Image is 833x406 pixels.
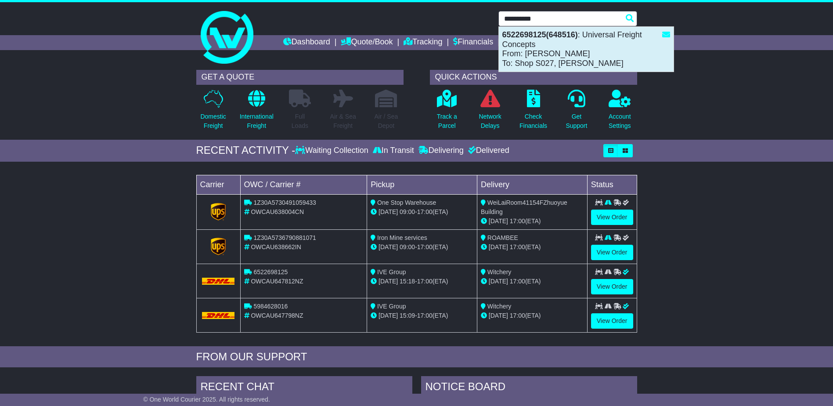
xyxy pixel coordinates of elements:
td: Status [587,175,637,194]
a: View Order [591,279,633,294]
span: OWCAU638004CN [251,208,304,215]
span: OWCAU647812NZ [251,278,303,285]
span: © One World Courier 2025. All rights reserved. [143,396,270,403]
div: - (ETA) [371,207,473,217]
a: View Order [591,245,633,260]
a: Tracking [404,35,442,50]
span: [DATE] [379,278,398,285]
span: One Stop Warehouse [377,199,436,206]
span: IVE Group [377,303,406,310]
p: Full Loads [289,112,311,130]
td: OWC / Carrier # [240,175,367,194]
a: CheckFinancials [519,89,548,135]
div: (ETA) [481,311,584,320]
a: View Order [591,210,633,225]
a: View Order [591,313,633,329]
div: - (ETA) [371,311,473,320]
span: Iron Mine services [377,234,427,241]
strong: 6522698125(648516) [502,30,578,39]
a: Quote/Book [341,35,393,50]
div: : Universal Freight Concepts From: [PERSON_NAME] To: Shop S027, [PERSON_NAME] [499,27,674,72]
span: 09:00 [400,208,415,215]
div: (ETA) [481,277,584,286]
span: 17:00 [510,312,525,319]
a: DomesticFreight [200,89,226,135]
span: [DATE] [379,208,398,215]
div: NOTICE BOARD [421,376,637,400]
a: AccountSettings [608,89,631,135]
span: [DATE] [379,243,398,250]
p: Track a Parcel [437,112,457,130]
div: QUICK ACTIONS [430,70,637,85]
div: - (ETA) [371,243,473,252]
div: FROM OUR SUPPORT [196,351,637,363]
span: 6522698125 [253,268,288,275]
span: Witchery [487,303,511,310]
div: Delivered [466,146,509,156]
a: Dashboard [283,35,330,50]
span: ROAMBEE [487,234,518,241]
span: 09:00 [400,243,415,250]
span: WeiLaiRoom41154FZhuoyue Building [481,199,567,215]
span: 1Z30A5730491059433 [253,199,316,206]
a: GetSupport [565,89,588,135]
span: 17:00 [417,208,433,215]
img: DHL.png [202,278,235,285]
span: 5984628016 [253,303,288,310]
div: GET A QUOTE [196,70,404,85]
span: 17:00 [510,217,525,225]
span: 15:18 [400,278,415,285]
span: 17:00 [417,312,433,319]
p: International Freight [240,112,274,130]
p: Air / Sea Depot [375,112,398,130]
span: OWCAU638662IN [251,243,301,250]
a: Track aParcel [436,89,458,135]
span: [DATE] [489,243,508,250]
div: In Transit [371,146,416,156]
div: RECENT ACTIVITY - [196,144,296,157]
p: Check Financials [519,112,547,130]
p: Air & Sea Freight [330,112,356,130]
td: Pickup [367,175,477,194]
p: Account Settings [609,112,631,130]
td: Carrier [196,175,240,194]
span: 17:00 [417,278,433,285]
div: (ETA) [481,217,584,226]
span: 17:00 [510,243,525,250]
td: Delivery [477,175,587,194]
span: [DATE] [489,312,508,319]
img: GetCarrierServiceLogo [211,203,226,221]
span: 1Z30A5736790881071 [253,234,316,241]
span: [DATE] [489,278,508,285]
p: Get Support [566,112,587,130]
div: Delivering [416,146,466,156]
a: InternationalFreight [239,89,274,135]
div: Waiting Collection [295,146,370,156]
span: Witchery [487,268,511,275]
div: (ETA) [481,243,584,252]
div: - (ETA) [371,277,473,286]
span: 17:00 [417,243,433,250]
span: [DATE] [489,217,508,225]
span: IVE Group [377,268,406,275]
span: [DATE] [379,312,398,319]
a: NetworkDelays [478,89,501,135]
span: OWCAU647798NZ [251,312,303,319]
span: 17:00 [510,278,525,285]
span: 15:09 [400,312,415,319]
p: Domestic Freight [200,112,226,130]
img: GetCarrierServiceLogo [211,238,226,255]
a: Financials [453,35,493,50]
p: Network Delays [479,112,501,130]
img: DHL.png [202,312,235,319]
div: RECENT CHAT [196,376,412,400]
